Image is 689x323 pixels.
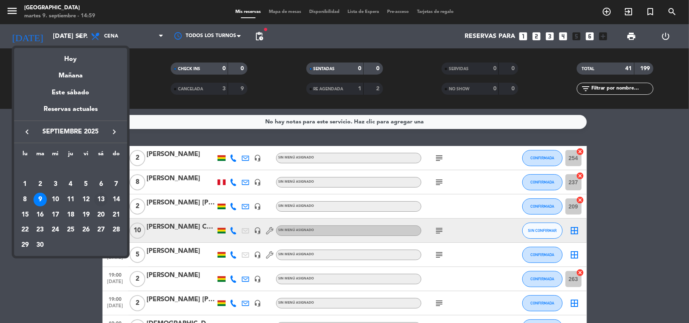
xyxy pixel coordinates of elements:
[14,48,127,65] div: Hoy
[48,223,63,238] td: 24 de septiembre de 2025
[63,192,78,207] td: 11 de septiembre de 2025
[48,177,63,192] td: 3 de septiembre de 2025
[33,238,48,253] td: 30 de septiembre de 2025
[48,193,62,206] div: 10
[63,207,78,223] td: 18 de septiembre de 2025
[17,149,33,162] th: lunes
[109,177,124,192] td: 7 de septiembre de 2025
[79,177,93,191] div: 5
[34,208,47,222] div: 16
[48,208,62,222] div: 17
[79,193,93,206] div: 12
[48,192,63,207] td: 10 de septiembre de 2025
[94,177,108,191] div: 6
[107,127,121,137] button: keyboard_arrow_right
[78,207,94,223] td: 19 de septiembre de 2025
[78,223,94,238] td: 26 de septiembre de 2025
[109,223,123,237] div: 28
[14,104,127,121] div: Reservas actuales
[64,193,77,206] div: 11
[78,192,94,207] td: 12 de septiembre de 2025
[109,223,124,238] td: 28 de septiembre de 2025
[94,192,109,207] td: 13 de septiembre de 2025
[79,208,93,222] div: 19
[18,208,32,222] div: 15
[17,177,33,192] td: 1 de septiembre de 2025
[17,223,33,238] td: 22 de septiembre de 2025
[22,127,32,137] i: keyboard_arrow_left
[48,207,63,223] td: 17 de septiembre de 2025
[109,149,124,162] th: domingo
[18,193,32,206] div: 8
[48,223,62,237] div: 24
[94,149,109,162] th: sábado
[94,177,109,192] td: 6 de septiembre de 2025
[17,192,33,207] td: 8 de septiembre de 2025
[18,177,32,191] div: 1
[109,207,124,223] td: 21 de septiembre de 2025
[48,149,63,162] th: miércoles
[94,223,109,238] td: 27 de septiembre de 2025
[17,207,33,223] td: 15 de septiembre de 2025
[34,238,47,252] div: 30
[109,192,124,207] td: 14 de septiembre de 2025
[17,238,33,253] td: 29 de septiembre de 2025
[33,177,48,192] td: 2 de septiembre de 2025
[34,193,47,206] div: 9
[14,81,127,104] div: Este sábado
[17,162,124,177] td: SEP.
[94,193,108,206] div: 13
[33,192,48,207] td: 9 de septiembre de 2025
[64,223,77,237] div: 25
[79,223,93,237] div: 26
[63,149,78,162] th: jueves
[18,238,32,252] div: 29
[34,177,47,191] div: 2
[78,149,94,162] th: viernes
[109,193,123,206] div: 14
[18,223,32,237] div: 22
[64,177,77,191] div: 4
[33,149,48,162] th: martes
[33,223,48,238] td: 23 de septiembre de 2025
[34,223,47,237] div: 23
[109,208,123,222] div: 21
[109,127,119,137] i: keyboard_arrow_right
[64,208,77,222] div: 18
[94,223,108,237] div: 27
[20,127,34,137] button: keyboard_arrow_left
[63,177,78,192] td: 4 de septiembre de 2025
[94,208,108,222] div: 20
[34,127,107,137] span: septiembre 2025
[48,177,62,191] div: 3
[63,223,78,238] td: 25 de septiembre de 2025
[94,207,109,223] td: 20 de septiembre de 2025
[14,65,127,81] div: Mañana
[78,177,94,192] td: 5 de septiembre de 2025
[109,177,123,191] div: 7
[33,207,48,223] td: 16 de septiembre de 2025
